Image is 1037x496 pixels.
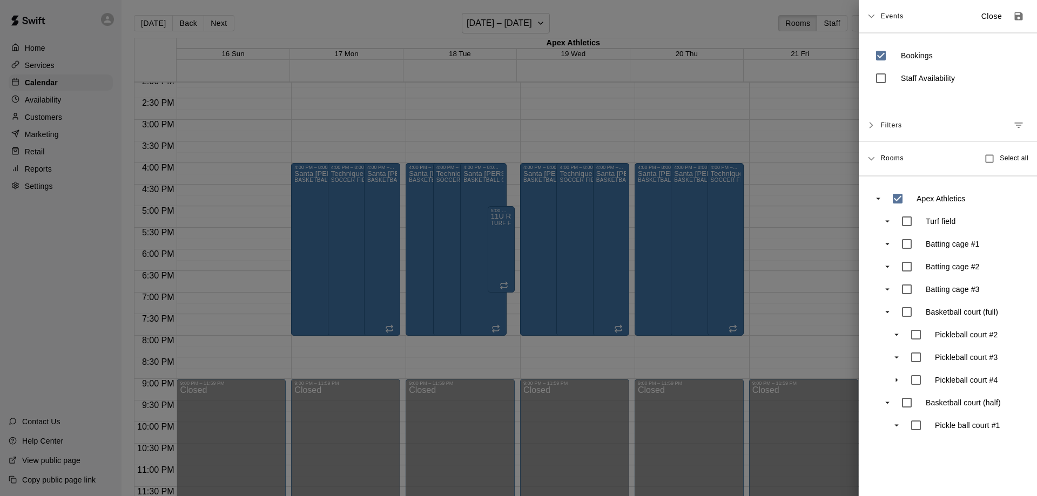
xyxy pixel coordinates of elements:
span: Events [880,6,904,26]
p: Pickle ball court #1 [935,420,1000,431]
p: Apex Athletics [917,193,965,204]
div: FiltersManage filters [859,109,1037,142]
span: Filters [880,115,902,135]
p: Basketball court (half) [926,397,1001,408]
div: RoomsSelect all [859,142,1037,176]
p: Batting cage #1 [926,239,980,249]
button: Save as default view [1009,6,1028,26]
p: Close [981,11,1002,22]
p: Turf field [926,216,955,227]
p: Staff Availability [901,73,955,84]
span: Select all [1000,153,1028,164]
p: Batting cage #3 [926,284,980,295]
p: Bookings [901,50,933,61]
ul: swift facility view [870,187,1026,437]
button: Close sidebar [974,8,1009,25]
span: Rooms [880,153,904,162]
p: Batting cage #2 [926,261,980,272]
button: Manage filters [1009,115,1028,135]
p: Basketball court (full) [926,307,998,317]
p: Pickleball court #4 [935,375,998,385]
p: Pickleball court #2 [935,329,998,340]
p: Pickleball court #3 [935,352,998,363]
